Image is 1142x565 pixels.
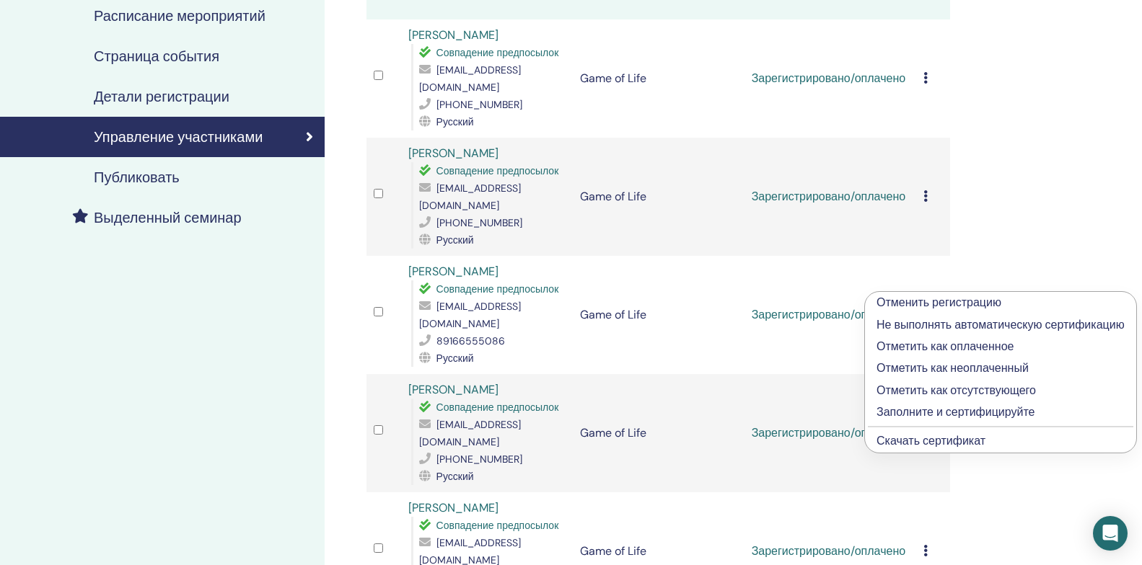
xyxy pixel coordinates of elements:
[877,316,1125,334] p: Не выполнять автоматическую сертификацию
[436,334,505,347] span: 89166555086
[1093,516,1128,551] div: Open Intercom Messenger
[94,88,229,105] h4: Детали регистрации
[408,27,498,43] a: [PERSON_NAME]
[877,360,1125,377] p: Отметить как неоплаченный
[408,500,498,515] a: [PERSON_NAME]
[436,216,522,229] span: [PHONE_NUMBER]
[419,182,521,212] span: [EMAIL_ADDRESS][DOMAIN_NAME]
[436,519,559,532] span: Совпадение предпосылок
[94,48,219,65] h4: Страница события
[436,46,559,59] span: Совпадение предпосылок
[436,164,559,177] span: Совпадение предпосылок
[436,233,474,246] span: Русский
[436,453,522,466] span: [PHONE_NUMBER]
[877,404,1125,421] p: Заполните и сертифицируйте
[573,374,745,492] td: Game of Life
[94,209,242,226] h4: Выделенный семинар
[436,401,559,414] span: Совпадение предпосылок
[573,256,745,374] td: Game of Life
[573,138,745,256] td: Game of Life
[408,264,498,279] a: [PERSON_NAME]
[877,382,1125,399] p: Отметить как отсутствующего
[877,338,1125,355] p: Отметить как оплаченное
[436,352,474,365] span: Русский
[436,98,522,111] span: [PHONE_NUMBER]
[408,382,498,397] a: [PERSON_NAME]
[94,169,180,186] h4: Публиковать
[436,470,474,483] span: Русский
[436,115,474,128] span: Русский
[94,7,265,25] h4: Расписание мероприятий
[408,146,498,161] a: [PERSON_NAME]
[419,63,521,94] span: [EMAIL_ADDRESS][DOMAIN_NAME]
[877,294,1125,311] p: Отменить регистрацию
[419,300,521,330] span: [EMAIL_ADDRESS][DOMAIN_NAME]
[94,128,263,146] h4: Управление участниками
[419,418,521,448] span: [EMAIL_ADDRESS][DOMAIN_NAME]
[436,282,559,295] span: Совпадение предпосылок
[877,433,985,448] a: Скачать сертификат
[573,19,745,138] td: Game of Life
